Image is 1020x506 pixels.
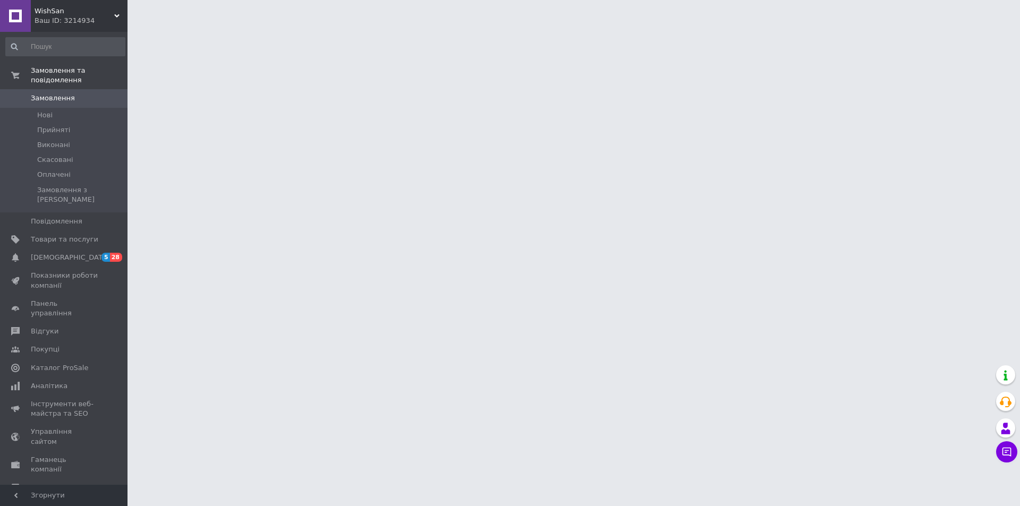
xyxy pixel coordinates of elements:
[31,427,98,446] span: Управління сайтом
[5,37,125,56] input: Пошук
[31,271,98,290] span: Показники роботи компанії
[31,66,127,85] span: Замовлення та повідомлення
[31,455,98,474] span: Гаманець компанії
[37,110,53,120] span: Нові
[101,253,110,262] span: 5
[31,327,58,336] span: Відгуки
[37,125,70,135] span: Прийняті
[31,399,98,418] span: Інструменти веб-майстра та SEO
[996,441,1017,462] button: Чат з покупцем
[110,253,122,262] span: 28
[31,363,88,373] span: Каталог ProSale
[35,6,114,16] span: WishSan
[31,253,109,262] span: [DEMOGRAPHIC_DATA]
[37,170,71,179] span: Оплачені
[31,381,67,391] span: Аналітика
[37,185,124,204] span: Замовлення з [PERSON_NAME]
[31,483,58,492] span: Маркет
[31,345,59,354] span: Покупці
[31,299,98,318] span: Панель управління
[35,16,127,25] div: Ваш ID: 3214934
[31,235,98,244] span: Товари та послуги
[31,217,82,226] span: Повідомлення
[37,140,70,150] span: Виконані
[31,93,75,103] span: Замовлення
[37,155,73,165] span: Скасовані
